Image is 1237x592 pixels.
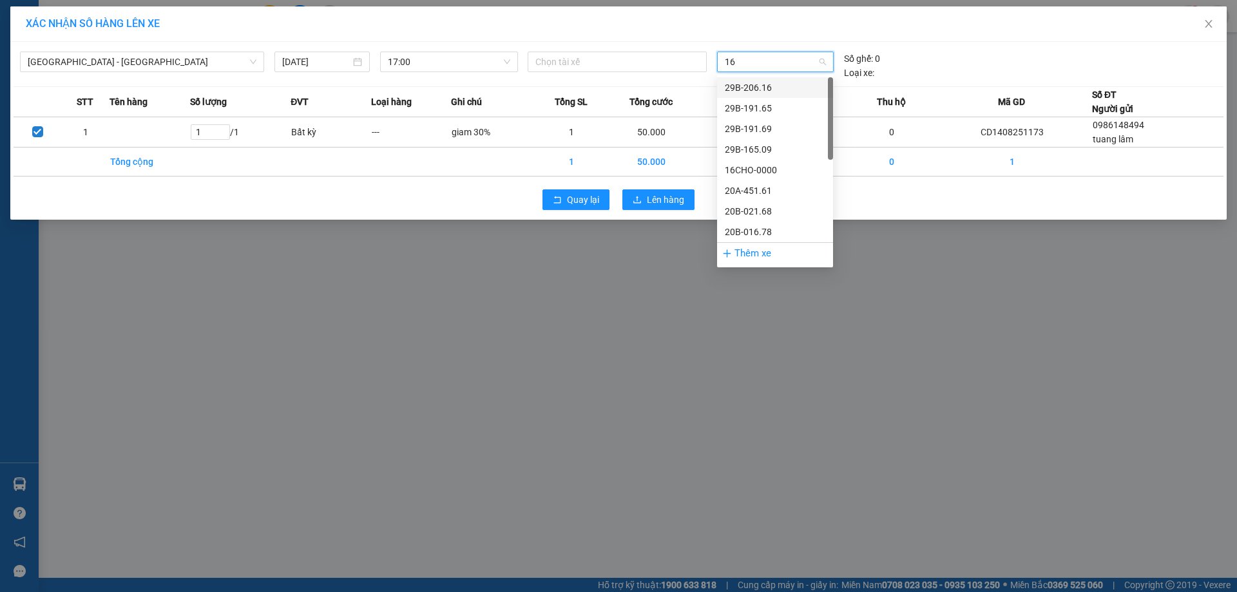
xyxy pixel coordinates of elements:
div: Thêm xe [717,242,833,265]
div: 16CHO-0000 [717,160,833,180]
span: Ghi chú [451,95,482,109]
span: Tổng SL [555,95,588,109]
img: logo.jpg [16,16,113,81]
div: 20A-451.61 [717,180,833,201]
td: 0 [691,117,771,148]
li: 271 - [PERSON_NAME] - [GEOGRAPHIC_DATA] - [GEOGRAPHIC_DATA] [120,32,539,48]
span: close [1203,19,1214,29]
div: 29B-191.69 [725,122,825,136]
input: 14/08/2025 [282,55,350,69]
td: giam 30% [451,117,531,148]
td: Tổng cộng [110,148,189,177]
div: 20A-451.61 [725,184,825,198]
span: 17:00 [388,52,510,72]
td: 0 [691,148,771,177]
td: 0 [852,117,932,148]
div: 20B-021.68 [717,201,833,222]
span: Mã GD [998,95,1025,109]
div: 29B-165.09 [725,142,825,157]
span: tuang lâm [1093,134,1133,144]
div: 20B-021.68 [725,204,825,218]
span: Tổng cước [629,95,673,109]
div: 29B-191.65 [725,101,825,115]
td: 1 [531,117,611,148]
button: Close [1191,6,1227,43]
div: 20B-016.78 [717,222,833,242]
span: plus [722,249,732,258]
span: Lên hàng [647,193,684,207]
span: Quảng Ninh - Hà Nội [28,52,256,72]
b: GỬI : VP Cái Dăm [16,88,153,109]
div: 20B-016.78 [725,225,825,239]
span: Thu hộ [877,95,906,109]
span: rollback [553,195,562,205]
td: 1 [62,117,110,148]
td: CD1408251173 [932,117,1092,148]
div: 16CHO-0000 [725,163,825,177]
span: XÁC NHẬN SỐ HÀNG LÊN XE [26,17,160,30]
td: 50.000 [611,148,691,177]
div: 29B-191.65 [717,98,833,119]
span: Loại hàng [371,95,412,109]
div: 29B-206.16 [725,81,825,95]
button: uploadLên hàng [622,189,695,210]
span: upload [633,195,642,205]
td: 50.000 [611,117,691,148]
div: 0 [844,52,880,66]
td: 1 [932,148,1092,177]
span: Số lượng [190,95,227,109]
div: Số ĐT Người gửi [1092,88,1133,116]
span: Loại xe: [844,66,874,80]
td: --- [371,117,451,148]
td: Bất kỳ [291,117,370,148]
span: STT [77,95,93,109]
div: 29B-206.16 [717,77,833,98]
span: Quay lại [567,193,599,207]
div: 29B-165.09 [717,139,833,160]
div: 29B-191.69 [717,119,833,139]
button: rollbackQuay lại [542,189,609,210]
span: 0986148494 [1093,120,1144,130]
span: ĐVT [291,95,309,109]
span: Tên hàng [110,95,148,109]
td: 0 [852,148,932,177]
td: 1 [531,148,611,177]
td: / 1 [190,117,291,148]
span: Số ghế: [844,52,873,66]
